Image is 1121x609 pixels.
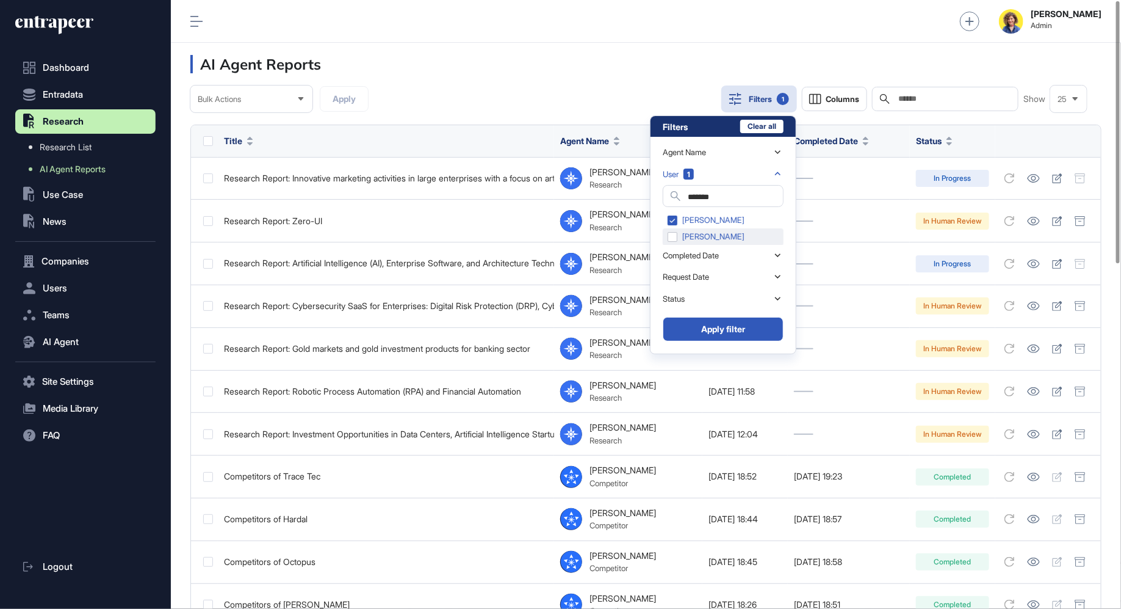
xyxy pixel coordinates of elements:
[224,472,548,481] div: Competitors of Trace Tec
[589,465,656,475] div: [PERSON_NAME]
[1031,9,1101,19] strong: [PERSON_NAME]
[42,377,94,387] span: Site Settings
[224,557,548,567] div: Competitors of Octopus
[1023,94,1045,104] span: Show
[999,9,1023,34] img: admin-avatar
[589,252,656,262] div: [PERSON_NAME]
[589,436,656,445] div: Research
[916,511,989,528] div: Completed
[708,472,782,481] div: [DATE] 18:52
[663,294,685,304] div: Status
[43,431,60,440] span: FAQ
[794,134,869,147] button: Completed Date
[663,251,719,260] div: Completed Date
[589,338,656,348] div: [PERSON_NAME]
[589,180,656,189] div: Research
[224,216,548,226] div: Research Report: Zero-UI
[560,134,609,147] span: Agent Name
[224,514,548,524] div: Competitors of Hardal
[15,370,156,394] button: Site Settings
[916,469,989,486] div: Completed
[40,164,106,174] span: AI Agent Reports
[589,594,656,604] div: [PERSON_NAME]
[589,350,656,360] div: Research
[43,217,67,227] span: News
[916,426,989,443] div: In Human Review
[15,82,156,107] button: Entradata
[40,142,92,152] span: Research List
[1058,95,1067,104] span: 25
[15,555,156,579] a: Logout
[802,87,867,111] button: Columns
[15,396,156,421] button: Media Library
[15,210,156,234] button: News
[589,508,656,518] div: [PERSON_NAME]
[15,276,156,301] button: Users
[916,170,989,187] div: In Progress
[589,423,656,432] div: [PERSON_NAME]
[708,557,782,567] div: [DATE] 18:45
[15,249,156,274] button: Companies
[826,95,859,104] span: Columns
[43,117,84,126] span: Research
[43,310,70,320] span: Teams
[589,478,656,488] div: Competitor
[224,301,548,311] div: Research Report: Cybersecurity SaaS for Enterprises: Digital Risk Protection (DRP), Cyber Threat ...
[663,272,709,282] div: Request Date
[708,387,782,396] div: [DATE] 11:58
[916,213,989,230] div: In Human Review
[190,55,321,73] h3: AI Agent Reports
[916,134,942,147] span: Status
[43,283,67,293] span: Users
[777,93,789,105] div: 1
[916,383,989,400] div: In Human Review
[43,562,73,572] span: Logout
[740,120,784,133] button: Clear all
[43,63,89,73] span: Dashboard
[794,557,904,567] div: [DATE] 18:58
[749,93,789,105] div: Filters
[916,255,989,272] div: In Progress
[794,472,904,481] div: [DATE] 19:23
[224,258,548,268] div: Research Report: Artificial Intelligence (AI), Enterprise Software, and Architecture Technology I...
[224,173,548,183] div: Research Report: Innovative marketing activities in large enterprises with a focus on artificial ...
[589,381,656,390] div: [PERSON_NAME]
[15,330,156,354] button: AI Agent
[683,169,694,180] span: 1
[15,303,156,327] button: Teams
[663,317,784,341] button: Apply filter
[663,120,688,133] div: Filters
[589,563,656,573] div: Competitor
[15,183,156,207] button: Use Case
[916,340,989,357] div: In Human Review
[794,134,858,147] span: Completed Date
[560,134,620,147] button: Agent Name
[708,514,782,524] div: [DATE] 18:44
[721,86,797,112] button: Filters1
[589,393,656,403] div: Research
[224,134,253,147] button: Title
[15,423,156,448] button: FAQ
[916,297,989,315] div: In Human Review
[589,222,656,232] div: Research
[1031,21,1101,30] span: Admin
[224,344,548,354] div: Research Report: Gold markets and gold investment products for banking sector
[589,551,656,561] div: [PERSON_NAME]
[21,158,156,180] a: AI Agent Reports
[663,148,706,157] div: Agent Name
[43,337,79,347] span: AI Agent
[15,109,156,134] button: Research
[708,429,782,439] div: [DATE] 12:04
[589,520,656,530] div: Competitor
[663,169,694,180] div: User
[589,295,656,305] div: [PERSON_NAME]
[794,514,904,524] div: [DATE] 18:57
[15,56,156,80] a: Dashboard
[224,134,242,147] span: Title
[21,136,156,158] a: Research List
[589,265,656,275] div: Research
[589,210,656,219] div: [PERSON_NAME]
[43,90,83,100] span: Entradata
[916,553,989,571] div: Completed
[41,257,89,266] span: Companies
